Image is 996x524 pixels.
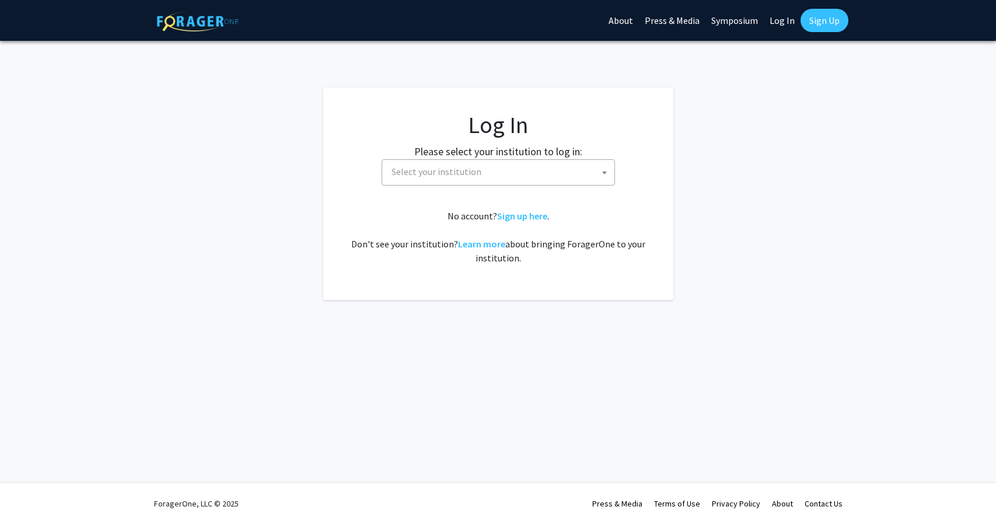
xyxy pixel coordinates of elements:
[154,483,239,524] div: ForagerOne, LLC © 2025
[347,209,650,265] div: No account? . Don't see your institution? about bringing ForagerOne to your institution.
[712,498,760,509] a: Privacy Policy
[805,498,843,509] a: Contact Us
[392,166,481,177] span: Select your institution
[801,9,848,32] a: Sign Up
[458,238,505,250] a: Learn more about bringing ForagerOne to your institution
[772,498,793,509] a: About
[592,498,642,509] a: Press & Media
[387,160,614,184] span: Select your institution
[654,498,700,509] a: Terms of Use
[382,159,615,186] span: Select your institution
[347,111,650,139] h1: Log In
[414,144,582,159] label: Please select your institution to log in:
[157,11,239,32] img: ForagerOne Logo
[497,210,547,222] a: Sign up here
